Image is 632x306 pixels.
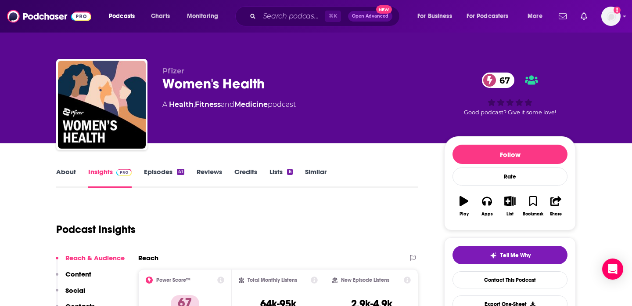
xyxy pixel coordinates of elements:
[528,10,542,22] span: More
[482,73,514,88] a: 67
[411,9,463,23] button: open menu
[499,190,521,222] button: List
[341,277,389,283] h2: New Episode Listens
[460,211,469,217] div: Play
[145,9,175,23] a: Charts
[545,190,567,222] button: Share
[452,145,567,164] button: Follow
[601,7,621,26] button: Show profile menu
[151,10,170,22] span: Charts
[287,169,292,175] div: 6
[138,254,158,262] h2: Reach
[56,254,125,270] button: Reach & Audience
[65,270,91,278] p: Content
[187,10,218,22] span: Monitoring
[234,100,268,109] a: Medicine
[259,9,325,23] input: Search podcasts, credits, & more...
[169,100,194,109] a: Health
[116,169,132,176] img: Podchaser Pro
[305,168,327,188] a: Similar
[194,100,195,109] span: ,
[65,254,125,262] p: Reach & Audience
[555,9,570,24] a: Show notifications dropdown
[481,211,493,217] div: Apps
[244,6,408,26] div: Search podcasts, credits, & more...
[521,190,544,222] button: Bookmark
[614,7,621,14] svg: Add a profile image
[269,168,292,188] a: Lists6
[376,5,392,14] span: New
[162,67,184,75] span: Pfizer
[65,286,85,295] p: Social
[461,9,521,23] button: open menu
[58,61,146,149] img: Women's Health
[56,168,76,188] a: About
[181,9,230,23] button: open menu
[195,100,221,109] a: Fitness
[7,8,91,25] img: Podchaser - Follow, Share and Rate Podcasts
[444,67,576,121] div: 67Good podcast? Give it some love!
[452,271,567,288] a: Contact This Podcast
[602,259,623,280] div: Open Intercom Messenger
[452,246,567,264] button: tell me why sparkleTell Me Why
[464,109,556,116] span: Good podcast? Give it some love!
[601,7,621,26] span: Logged in as VHannley
[248,277,297,283] h2: Total Monthly Listens
[197,168,222,188] a: Reviews
[475,190,498,222] button: Apps
[452,190,475,222] button: Play
[417,10,452,22] span: For Business
[325,11,341,22] span: ⌘ K
[601,7,621,26] img: User Profile
[88,168,132,188] a: InsightsPodchaser Pro
[109,10,135,22] span: Podcasts
[144,168,184,188] a: Episodes41
[521,9,553,23] button: open menu
[56,223,136,236] h1: Podcast Insights
[452,168,567,186] div: Rate
[500,252,531,259] span: Tell Me Why
[491,73,514,88] span: 67
[550,211,562,217] div: Share
[177,169,184,175] div: 41
[506,211,513,217] div: List
[56,270,91,286] button: Content
[490,252,497,259] img: tell me why sparkle
[162,99,296,110] div: A podcast
[467,10,509,22] span: For Podcasters
[577,9,591,24] a: Show notifications dropdown
[352,14,388,18] span: Open Advanced
[103,9,146,23] button: open menu
[56,286,85,302] button: Social
[221,100,234,109] span: and
[234,168,257,188] a: Credits
[348,11,392,22] button: Open AdvancedNew
[156,277,190,283] h2: Power Score™
[523,211,543,217] div: Bookmark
